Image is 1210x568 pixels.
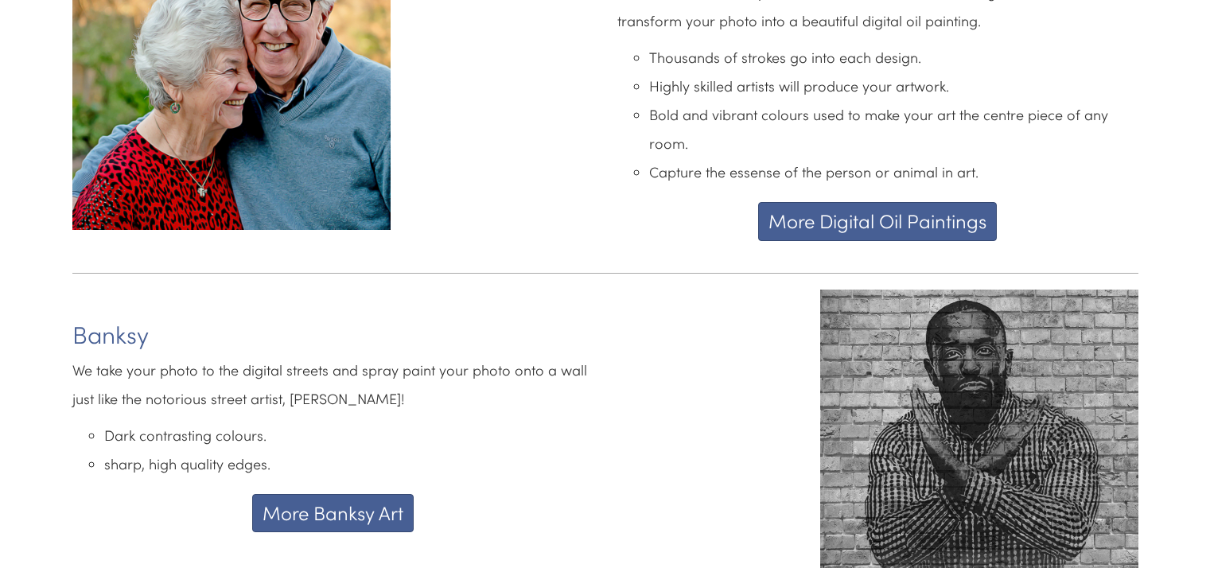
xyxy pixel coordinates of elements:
[72,494,593,532] a: More Banksy Art
[72,356,593,413] p: We take your photo to the digital streets and spray paint your photo onto a wall just like the no...
[104,449,593,478] li: sharp, high quality edges.
[649,43,1138,72] li: Thousands of strokes go into each design.
[72,321,593,348] h3: Banksy
[252,494,414,532] button: More Banksy Art
[649,72,1138,100] li: Highly skilled artists will produce your artwork.
[649,100,1138,158] li: Bold and vibrant colours used to make your art the centre piece of any room.
[617,202,1138,240] a: More Digital Oil Paintings
[104,421,593,449] li: Dark contrasting colours.
[649,158,1138,186] li: Capture the essense of the person or animal in art.
[758,202,997,240] button: More Digital Oil Paintings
